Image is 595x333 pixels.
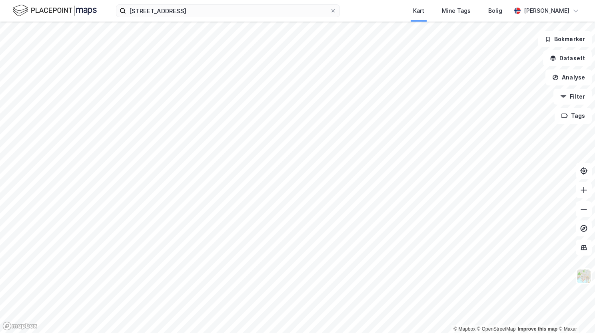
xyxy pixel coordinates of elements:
button: Analyse [545,69,592,85]
a: Improve this map [518,326,557,332]
a: Mapbox [453,326,475,332]
div: [PERSON_NAME] [524,6,569,16]
iframe: Chat Widget [555,295,595,333]
div: Bolig [488,6,502,16]
a: Mapbox homepage [2,321,38,331]
img: Z [576,269,591,284]
button: Bokmerker [538,31,592,47]
a: OpenStreetMap [477,326,516,332]
div: Kart [413,6,424,16]
button: Tags [555,108,592,124]
button: Filter [553,89,592,105]
button: Datasett [543,50,592,66]
input: Søk på adresse, matrikkel, gårdeiere, leietakere eller personer [126,5,330,17]
div: Mine Tags [442,6,471,16]
img: logo.f888ab2527a4732fd821a326f86c7f29.svg [13,4,97,18]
